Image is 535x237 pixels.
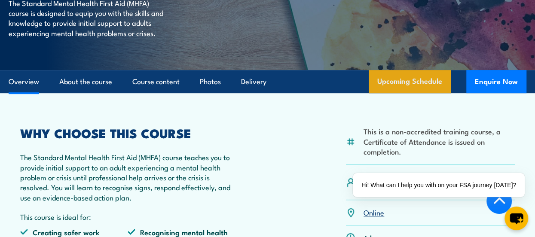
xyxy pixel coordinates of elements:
p: The Standard Mental Health First Aid (MHFA) course teaches you to provide initial support to an a... [20,152,235,202]
h2: WHY CHOOSE THIS COURSE [20,127,235,138]
a: Delivery [241,70,266,93]
a: Overview [9,70,39,93]
button: Enquire Now [466,70,526,93]
button: chat-button [504,207,528,230]
a: About the course [59,70,112,93]
a: Course content [132,70,180,93]
div: Hi! What can I help you with on your FSA journey [DATE]? [353,173,525,197]
a: Online [364,207,384,217]
li: This is a non-accredited training course, a Certificate of Attendance is issued on completion. [364,126,515,156]
a: Upcoming Schedule [369,70,451,93]
p: This course is ideal for: [20,212,235,222]
a: Photos [200,70,221,93]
